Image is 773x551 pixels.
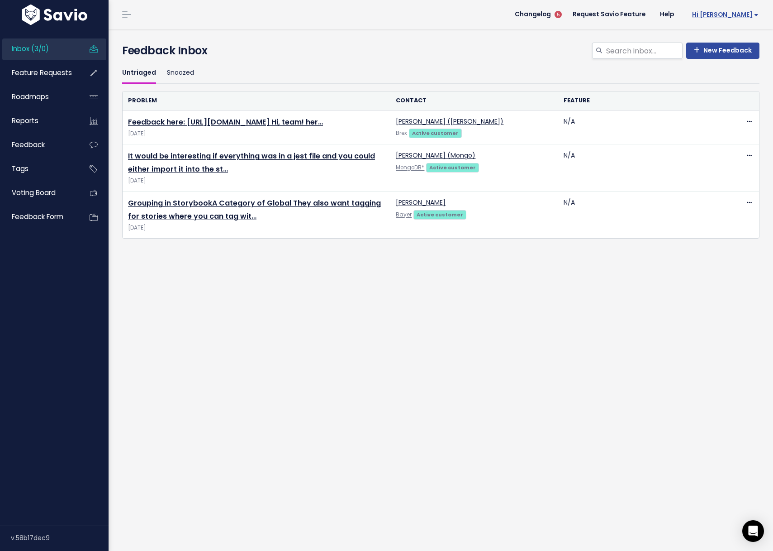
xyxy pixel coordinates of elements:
th: Contact [390,91,558,110]
a: [PERSON_NAME] (Mongo) [396,151,475,160]
strong: Active customer [429,164,476,171]
span: Feedback form [12,212,63,221]
strong: Active customer [417,211,463,218]
span: [DATE] [128,129,385,139]
a: Request Savio Feature [565,8,653,21]
th: Problem [123,91,390,110]
a: Inbox (3/0) [2,38,75,59]
a: Feature Requests [2,62,75,83]
a: Grouping in StorybookA Category of Global They also want tagging for stories where you can tag wit… [128,198,381,221]
span: 5 [555,11,562,18]
ul: Filter feature requests [122,62,759,84]
a: Untriaged [122,62,156,84]
td: N/A [558,144,726,192]
span: Changelog [515,11,551,18]
span: Inbox (3/0) [12,44,49,53]
span: Roadmaps [12,92,49,101]
a: Feedback form [2,206,75,227]
strong: Active customer [412,129,459,137]
span: Feature Requests [12,68,72,77]
span: Hi [PERSON_NAME] [692,11,759,18]
div: v.58b17dec9 [11,526,109,550]
a: Help [653,8,681,21]
a: MongoDB* [396,164,424,171]
span: Tags [12,164,28,173]
div: Open Intercom Messenger [742,520,764,542]
td: N/A [558,110,726,144]
th: Feature [558,91,726,110]
a: Active customer [426,163,479,172]
a: Feedback [2,134,75,155]
a: Bayer [396,211,412,218]
a: [PERSON_NAME] ([PERSON_NAME]) [396,117,503,126]
span: [DATE] [128,223,385,233]
a: Hi [PERSON_NAME] [681,8,766,22]
a: Active customer [409,128,461,137]
a: Roadmaps [2,86,75,107]
span: Voting Board [12,188,56,197]
a: [PERSON_NAME] [396,198,446,207]
a: Snoozed [167,62,194,84]
span: Reports [12,116,38,125]
span: [DATE] [128,176,385,186]
a: Feedback here: [URL][DOMAIN_NAME] Hi, team! her… [128,117,323,127]
a: Active customer [413,210,466,219]
input: Search inbox... [605,43,683,59]
a: New Feedback [686,43,759,59]
td: N/A [558,192,726,239]
a: Reports [2,110,75,131]
img: logo-white.9d6f32f41409.svg [19,5,90,25]
h4: Feedback Inbox [122,43,759,59]
a: Voting Board [2,182,75,203]
a: Tags [2,158,75,179]
a: Brex [396,129,407,137]
a: It would be interesting if everything was in a jest file and you could either import it into the st… [128,151,375,174]
span: Feedback [12,140,45,149]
